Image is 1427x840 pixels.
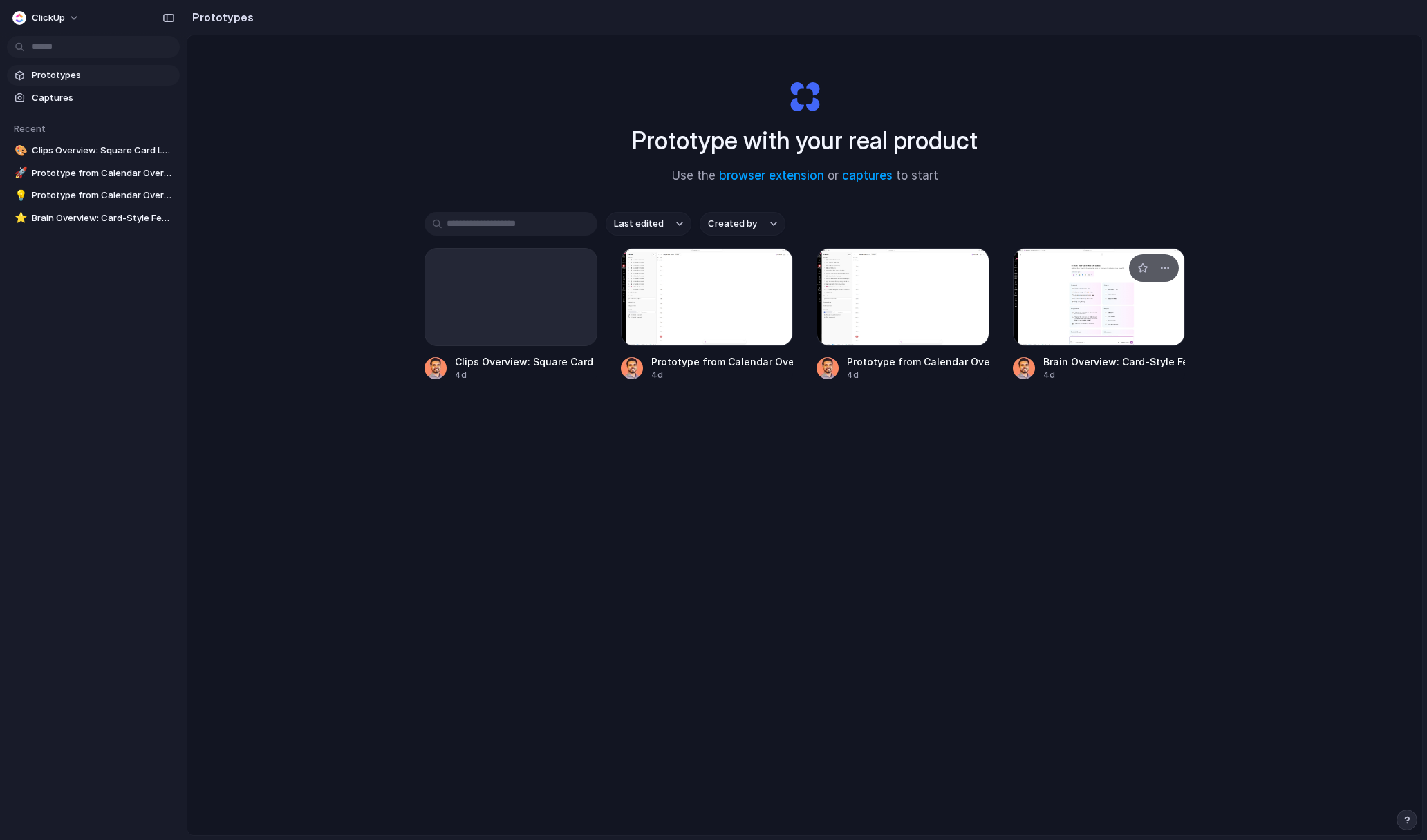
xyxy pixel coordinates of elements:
a: Brain Overview: Card-Style Featured & Search SectionsBrain Overview: Card-Style Featured & Search... [1013,248,1186,381]
div: 4d [847,369,989,381]
button: Last edited [606,212,691,236]
span: Use the or to start [672,167,938,185]
a: Prototype from Calendar OverviewPrototype from Calendar Overview4d [817,248,989,381]
a: 🎨Clips Overview: Square Card Layout [7,140,180,161]
a: ⭐Brain Overview: Card-Style Featured & Search Sections [7,208,180,229]
div: Prototype from Calendar Overview [847,354,989,369]
a: captures [842,169,893,182]
div: Clips Overview: Square Card Layout [455,354,597,369]
div: 🚀 [15,165,24,181]
a: Prototype from Calendar OverviewPrototype from Calendar Overview4d [621,248,794,381]
h1: Prototype with your real product [632,122,978,159]
span: Brain Overview: Card-Style Featured & Search Sections [32,211,174,225]
span: Prototype from Calendar Overview [32,189,174,202]
a: 🚀Prototype from Calendar Overview [7,163,180,184]
div: Brain Overview: Card-Style Featured & Search Sections [1043,354,1186,369]
a: Prototypes [7,65,180,86]
span: ClickUp [32,11,65,25]
div: 4d [651,369,794,381]
div: ⭐ [15,210,24,226]
h2: Prototypes [187,9,254,26]
button: 💡 [12,189,26,202]
a: 💡Prototype from Calendar Overview [7,185,180,206]
a: browser extension [719,169,824,182]
div: Prototype from Calendar Overview [651,354,794,369]
span: Prototypes [32,68,174,82]
span: Last edited [614,217,664,231]
span: Prototype from Calendar Overview [32,166,174,180]
span: Clips Overview: Square Card Layout [32,144,174,157]
a: Clips Overview: Square Card Layout4d [425,248,597,381]
span: Captures [32,91,174,105]
button: Created by [700,212,785,236]
button: 🚀 [12,166,26,180]
button: ⭐ [12,211,26,225]
span: Created by [708,217,757,231]
button: 🎨 [12,144,26,157]
button: ClickUp [7,7,86,29]
div: 4d [1043,369,1186,381]
a: Captures [7,88,180,108]
div: 🎨 [15,143,24,159]
span: Recent [14,123,46,134]
div: 💡 [15,188,24,204]
div: 4d [455,369,597,381]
